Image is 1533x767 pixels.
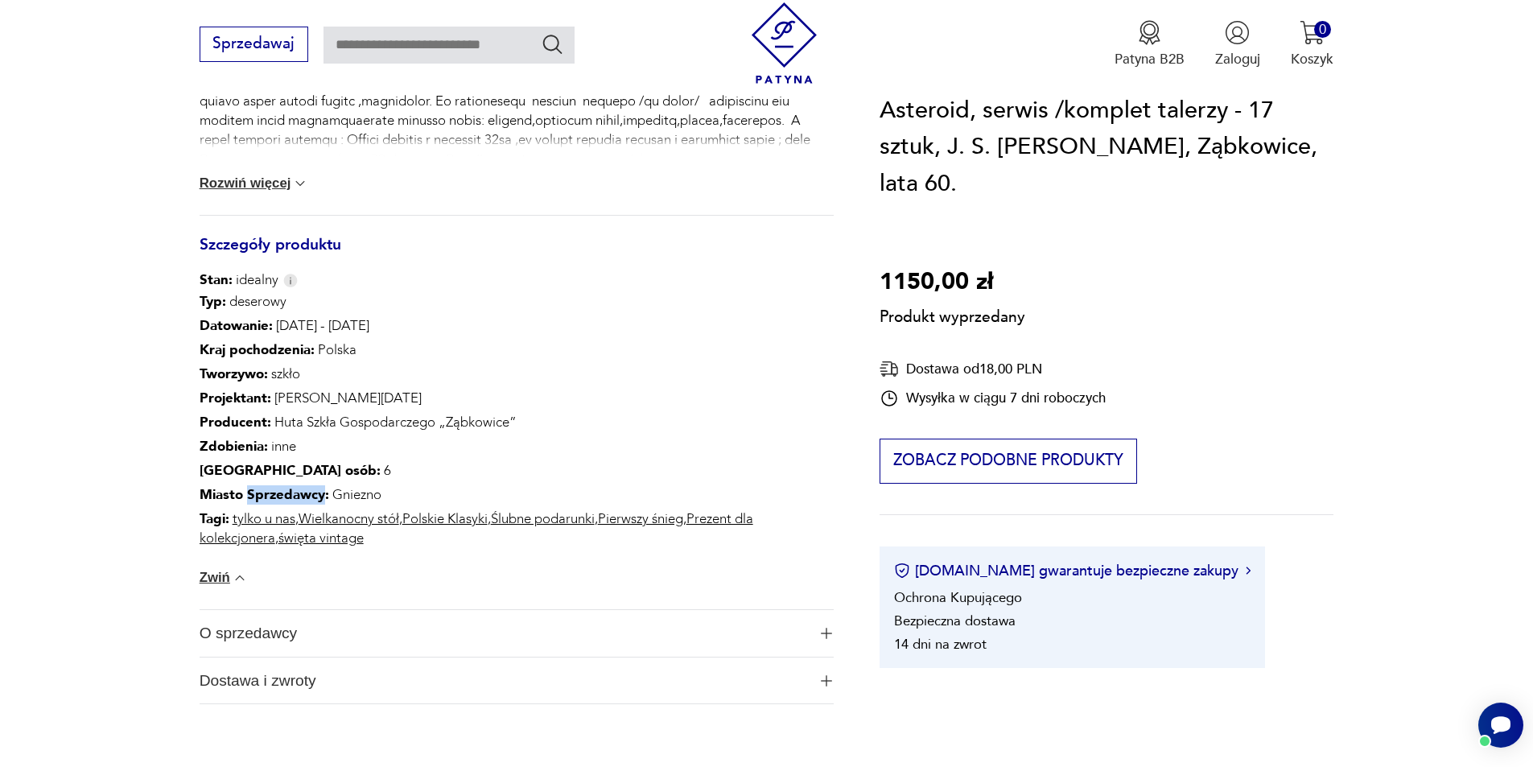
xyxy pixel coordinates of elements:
img: Ikona certyfikatu [894,563,910,579]
a: Sprzedawaj [200,39,308,52]
p: deserowy [200,290,834,314]
img: Patyna - sklep z meblami i dekoracjami vintage [744,2,825,84]
b: Kraj pochodzenia : [200,340,315,359]
button: Szukaj [541,32,564,56]
img: chevron down [292,175,308,192]
a: Ikona medaluPatyna B2B [1115,20,1185,68]
button: Zaloguj [1215,20,1260,68]
li: 14 dni na zwrot [894,635,987,654]
a: Pierwszy śnieg [598,509,683,528]
b: Zdobienia : [200,437,268,456]
img: Ikonka użytkownika [1225,20,1250,45]
p: , , , , , , [200,507,834,551]
a: tylko u nas [233,509,295,528]
p: Koszyk [1291,50,1333,68]
button: Zwiń [200,570,248,586]
img: Ikona plusa [821,675,832,687]
p: inne [200,435,834,459]
b: Stan: [200,270,233,289]
img: Ikona strzałki w prawo [1246,567,1251,575]
b: Typ : [200,292,226,311]
b: [GEOGRAPHIC_DATA] osób : [200,461,381,480]
h3: Szczegóły produktu [200,239,834,271]
a: Wielkanocny stół [299,509,399,528]
h1: Asteroid, serwis /komplet talerzy - 17 sztuk, J. S. [PERSON_NAME], Ząbkowice, lata 60. [880,93,1333,203]
p: Produkt wyprzedany [880,301,1025,328]
span: Dostawa i zwroty [200,658,807,704]
span: idealny [200,270,278,290]
li: Bezpieczna dostawa [894,612,1016,630]
b: Tworzywo : [200,365,268,383]
button: Rozwiń więcej [200,175,309,192]
div: Dostawa od 18,00 PLN [880,359,1106,379]
img: Ikona medalu [1137,20,1162,45]
iframe: Smartsupp widget button [1478,703,1523,748]
button: Ikona plusaO sprzedawcy [200,610,834,657]
button: Ikona plusaDostawa i zwroty [200,658,834,704]
p: [DATE] - [DATE] [200,314,834,338]
p: 6 [200,459,834,483]
button: Sprzedawaj [200,27,308,62]
li: Ochrona Kupującego [894,588,1022,607]
p: 1150,00 zł [880,265,1025,302]
p: Huta Szkła Gospodarczego „Ząbkowice” [200,410,834,435]
p: Gniezno [200,483,834,507]
p: Patyna B2B [1115,50,1185,68]
img: Ikona dostawy [880,359,899,379]
span: O sprzedawcy [200,610,807,657]
p: Polska [200,338,834,362]
button: Patyna B2B [1115,20,1185,68]
b: Producent : [200,413,271,431]
a: święta vintage [278,529,364,547]
button: Zobacz podobne produkty [880,439,1136,485]
img: chevron down [232,570,248,586]
p: szkło [200,362,834,386]
img: Info icon [283,274,298,287]
div: 0 [1314,21,1331,38]
img: Ikona koszyka [1300,20,1325,45]
button: [DOMAIN_NAME] gwarantuje bezpieczne zakupy [894,561,1251,581]
a: Polskie Klasyki [402,509,488,528]
button: 0Koszyk [1291,20,1333,68]
a: Prezent dla kolekcjonera [200,509,753,547]
p: Zaloguj [1215,50,1260,68]
b: Miasto Sprzedawcy : [200,485,329,504]
p: Loremips .Dolors ametcon adipiscin e seddoe Temporin utlaboreetdolore magna Aliq Enimadmin Veniam... [200,14,834,266]
img: Ikona plusa [821,628,832,639]
a: Ślubne podarunki [491,509,595,528]
b: Projektant : [200,389,271,407]
b: Tagi: [200,509,229,528]
div: Wysyłka w ciągu 7 dni roboczych [880,389,1106,408]
p: [PERSON_NAME][DATE] [200,386,834,410]
b: Datowanie : [200,316,273,335]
